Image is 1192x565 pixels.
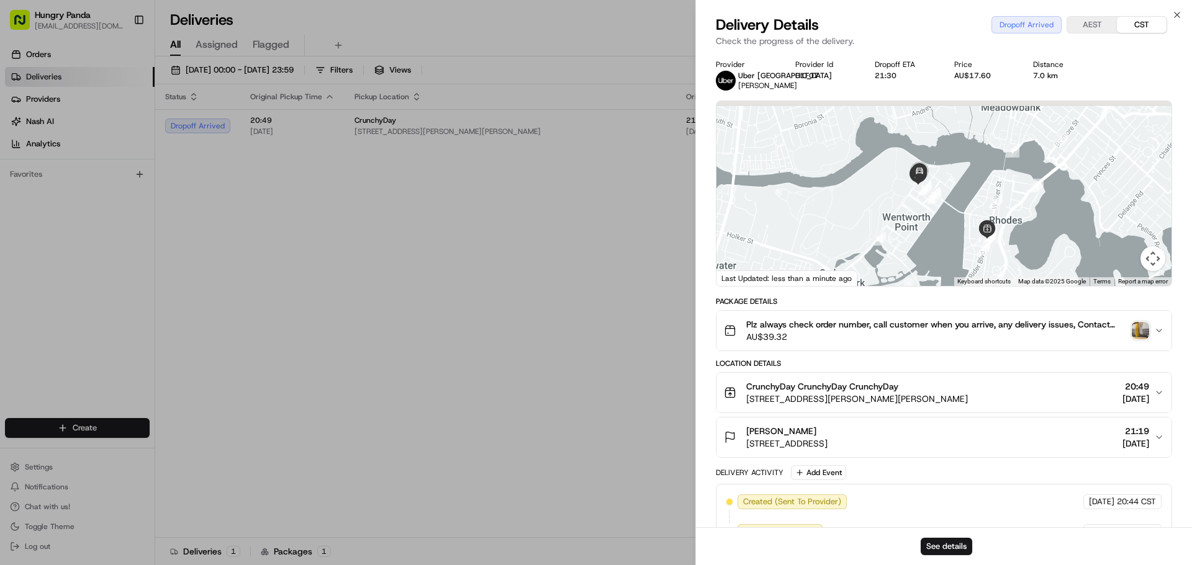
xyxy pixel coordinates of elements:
[1122,437,1149,450] span: [DATE]
[38,192,101,202] span: [PERSON_NAME]
[56,118,204,131] div: Start new chat
[743,496,841,507] span: Created (Sent To Provider)
[1122,380,1149,393] span: 20:49
[989,195,1003,208] div: 4
[716,35,1172,47] p: Check the progress of the delivery.
[746,425,816,437] span: [PERSON_NAME]
[875,60,934,69] div: Dropoff ETA
[1033,60,1093,69] div: Distance
[110,192,139,202] span: 8月19日
[211,122,226,137] button: Start new chat
[1089,496,1114,507] span: [DATE]
[1006,144,1019,158] div: 1
[1118,278,1168,285] a: Report a map error
[1117,496,1156,507] span: 20:44 CST
[921,538,972,555] button: See details
[716,373,1172,412] button: CrunchyDay CrunchyDay CrunchyDay[STREET_ADDRESS][PERSON_NAME][PERSON_NAME]20:49[DATE]
[716,358,1172,368] div: Location Details
[12,180,32,200] img: Bea Lacdao
[1117,17,1167,33] button: CST
[56,131,171,141] div: We're available if you need us!
[1140,246,1165,271] button: Map camera controls
[716,296,1172,306] div: Package Details
[795,71,819,81] button: 01F07
[872,232,886,246] div: 17
[12,50,226,69] p: Welcome 👋
[926,187,940,201] div: 21
[1093,278,1111,285] a: Terms
[716,311,1172,350] button: Plz always check order number, call customer when you arrive, any delivery issues, Contact WhatsA...
[977,242,990,256] div: 12
[720,270,761,286] img: Google
[982,233,995,246] div: 10
[746,318,1127,331] span: Plz always check order number, call customer when you arrive, any delivery issues, Contact WhatsA...
[716,468,783,478] div: Delivery Activity
[875,71,934,81] div: 21:30
[1030,179,1044,192] div: 3
[1132,322,1149,339] img: photo_proof_of_pickup image
[918,182,932,195] div: 22
[25,277,95,290] span: Knowledge Base
[1117,526,1156,537] span: 20:44 CST
[105,278,115,288] div: 💻
[12,118,35,141] img: 1736555255976-a54dd68f-1ca7-489b-9aae-adbdc363a1c4
[954,71,1014,81] div: AU$17.60
[918,180,931,194] div: 18
[7,272,100,295] a: 📗Knowledge Base
[41,226,45,236] span: •
[927,189,941,202] div: 19
[716,15,819,35] span: Delivery Details
[124,308,150,317] span: Pylon
[12,12,37,37] img: Nash
[738,81,797,91] span: [PERSON_NAME]
[103,192,107,202] span: •
[48,226,77,236] span: 8月15日
[746,393,968,405] span: [STREET_ADDRESS][PERSON_NAME][PERSON_NAME]
[1122,393,1149,405] span: [DATE]
[980,234,994,247] div: 9
[88,307,150,317] a: Powered byPylon
[1018,278,1086,285] span: Map data ©2025 Google
[1054,133,1068,146] div: 2
[738,71,832,81] span: Uber [GEOGRAPHIC_DATA]
[12,278,22,288] div: 📗
[26,118,48,141] img: 1753817452368-0c19585d-7be3-40d9-9a41-2dc781b3d1eb
[791,465,846,480] button: Add Event
[12,161,83,171] div: Past conversations
[716,417,1172,457] button: [PERSON_NAME][STREET_ADDRESS]21:19[DATE]
[973,233,987,247] div: 5
[743,526,817,537] span: Not Assigned Driver
[1033,71,1093,81] div: 7.0 km
[192,159,226,174] button: See all
[928,190,941,204] div: 20
[1089,526,1114,537] span: [DATE]
[100,272,204,295] a: 💻API Documentation
[716,270,857,286] div: Last Updated: less than a minute ago
[716,60,775,69] div: Provider
[25,193,35,203] img: 1736555255976-a54dd68f-1ca7-489b-9aae-adbdc363a1c4
[746,437,828,450] span: [STREET_ADDRESS]
[957,277,1011,286] button: Keyboard shortcuts
[716,71,736,91] img: uber-new-logo.jpeg
[795,60,855,69] div: Provider Id
[1067,17,1117,33] button: AEST
[117,277,199,290] span: API Documentation
[746,331,1127,343] span: AU$39.32
[746,380,898,393] span: CrunchyDay CrunchyDay CrunchyDay
[954,60,1014,69] div: Price
[1122,425,1149,437] span: 21:19
[32,80,205,93] input: Clear
[720,270,761,286] a: Open this area in Google Maps (opens a new window)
